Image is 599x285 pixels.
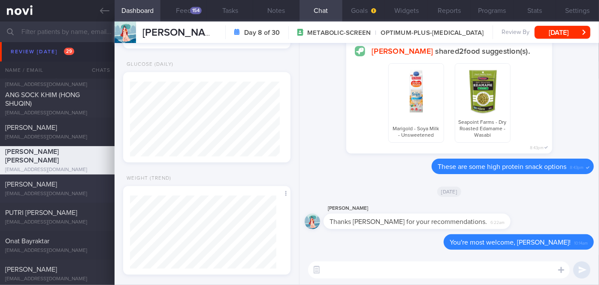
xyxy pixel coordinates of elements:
div: Glucose (Daily) [123,61,173,68]
div: 154 [190,7,202,14]
div: [EMAIL_ADDRESS][DOMAIN_NAME] [5,191,109,197]
div: [EMAIL_ADDRESS][DOMAIN_NAME] [5,248,109,254]
strong: Day 8 of 30 [244,28,280,37]
span: ANG SOCK KHIM (HONG SHUQIN) [5,92,80,107]
span: You're most welcome, [PERSON_NAME]! [450,239,571,246]
span: [PERSON_NAME] [5,181,57,188]
div: [PERSON_NAME] [324,203,536,214]
span: Review By [502,29,529,37]
span: [PERSON_NAME] JUN [PERSON_NAME] [5,63,72,79]
div: Weight (Trend) [123,175,171,182]
span: 6:22am [490,218,505,226]
div: [EMAIL_ADDRESS][DOMAIN_NAME] [5,167,109,173]
span: Onat Bayraktar [5,238,49,245]
span: [PERSON_NAME] [PERSON_NAME] [5,148,59,164]
span: 8:43pm [570,162,584,171]
strong: [PERSON_NAME] [372,48,436,55]
span: 8:43pm [530,143,544,151]
div: [EMAIL_ADDRESS][DOMAIN_NAME] [5,110,109,116]
span: [DATE] [437,187,462,197]
span: These are some high protein snack options [438,163,566,170]
span: Thanks [PERSON_NAME] for your recommendations. [330,218,487,225]
div: Seapoint Farms - Dry Roasted Edamame - Wasabi [455,63,511,143]
div: [EMAIL_ADDRESS][DOMAIN_NAME] [5,82,109,88]
div: [EMAIL_ADDRESS][DOMAIN_NAME] [5,134,109,141]
span: OPTIMUM-PLUS-[MEDICAL_DATA] [371,29,484,37]
span: METABOLIC-SCREEN [307,29,371,37]
span: 10:14am [574,238,588,246]
span: PUTRI [PERSON_NAME] [5,209,77,216]
div: Marigold - Soya Milk - Unsweetened [388,63,444,143]
div: shared 2 food suggestion(s). [355,46,544,57]
div: [EMAIL_ADDRESS][DOMAIN_NAME] [5,276,109,282]
span: [PERSON_NAME] [PERSON_NAME] [142,28,305,38]
img: Marigold - Soya Milk - Unsweetened [392,67,440,115]
span: [PERSON_NAME] [5,266,57,273]
div: [EMAIL_ADDRESS][DOMAIN_NAME] [5,219,109,226]
span: [PERSON_NAME] [5,124,57,131]
img: Seapoint Farms - Dry Roasted Edamame - Wasabi [459,67,507,115]
button: [DATE] [535,26,590,39]
div: [EMAIL_ADDRESS][DOMAIN_NAME] [5,53,109,60]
